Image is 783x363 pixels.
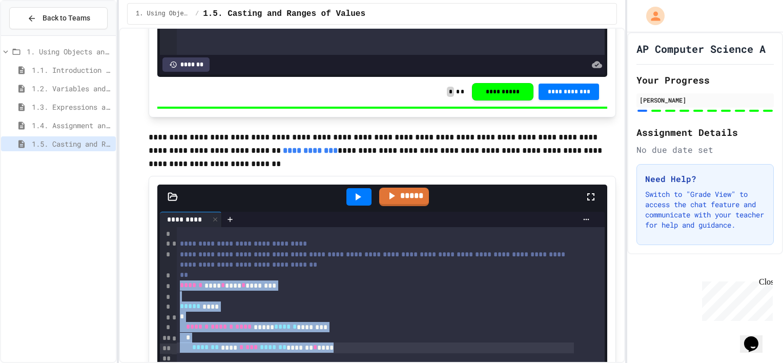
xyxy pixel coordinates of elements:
span: 1.5. Casting and Ranges of Values [32,138,112,149]
h2: Your Progress [636,73,774,87]
span: 1. Using Objects and Methods [136,10,191,18]
button: Back to Teams [9,7,108,29]
h1: AP Computer Science A [636,42,766,56]
span: 1.2. Variables and Data Types [32,83,112,94]
p: Switch to "Grade View" to access the chat feature and communicate with your teacher for help and ... [645,189,765,230]
h2: Assignment Details [636,125,774,139]
span: 1.4. Assignment and Input [32,120,112,131]
span: 1.1. Introduction to Algorithms, Programming, and Compilers [32,65,112,75]
iframe: chat widget [740,322,773,353]
span: 1.3. Expressions and Output [New] [32,102,112,112]
div: No due date set [636,144,774,156]
span: / [195,10,199,18]
span: 1.5. Casting and Ranges of Values [203,8,365,20]
div: My Account [635,4,667,28]
div: Chat with us now!Close [4,4,71,65]
h3: Need Help? [645,173,765,185]
span: Back to Teams [43,13,90,24]
iframe: chat widget [698,277,773,321]
span: 1. Using Objects and Methods [27,46,112,57]
div: [PERSON_NAME] [640,95,771,105]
